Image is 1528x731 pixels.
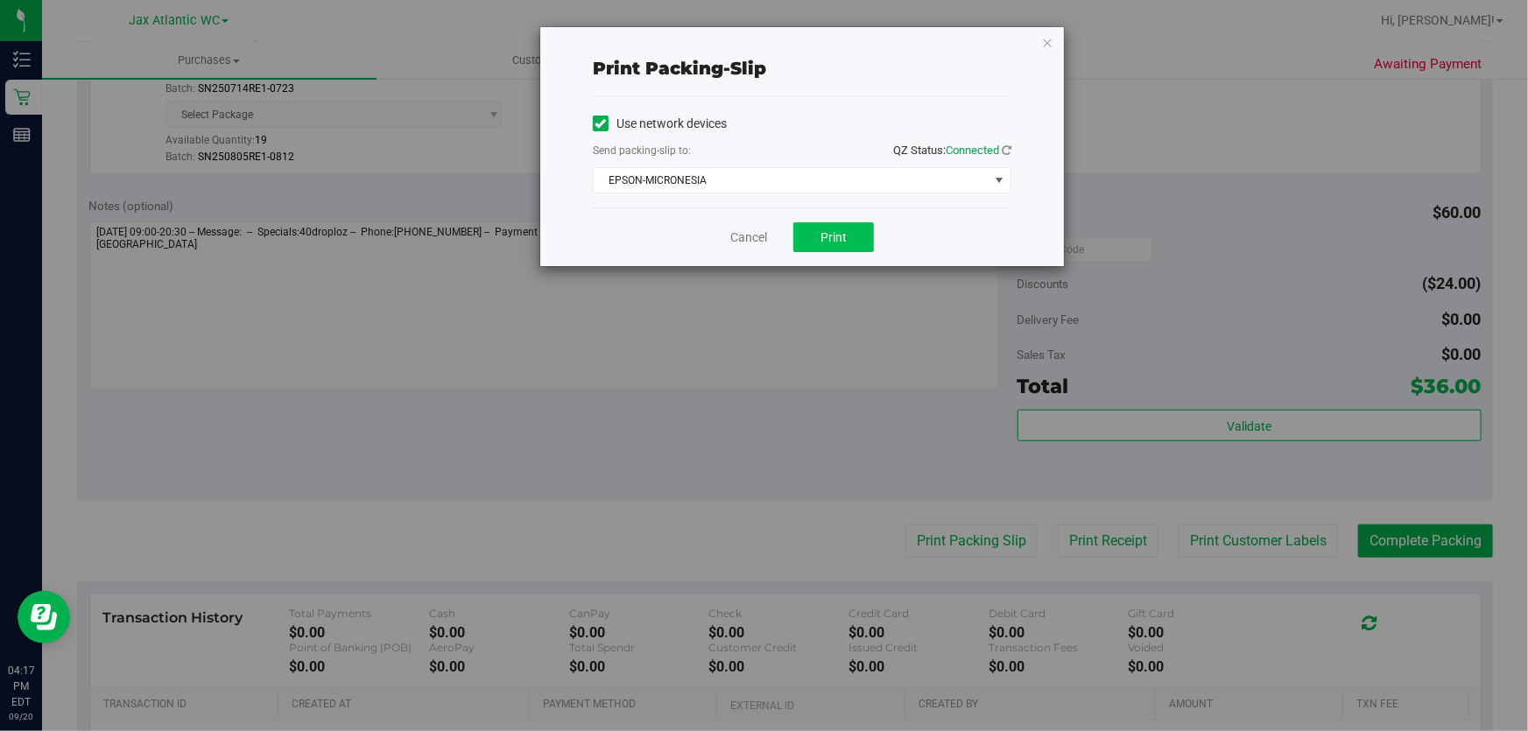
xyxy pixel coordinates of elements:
[730,228,767,247] a: Cancel
[989,168,1010,193] span: select
[793,222,874,252] button: Print
[946,144,999,157] span: Connected
[593,115,727,133] label: Use network devices
[18,591,70,643] iframe: Resource center
[593,58,766,79] span: Print packing-slip
[820,230,847,244] span: Print
[594,168,989,193] span: EPSON-MICRONESIA
[893,144,1011,157] span: QZ Status:
[593,143,691,158] label: Send packing-slip to:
